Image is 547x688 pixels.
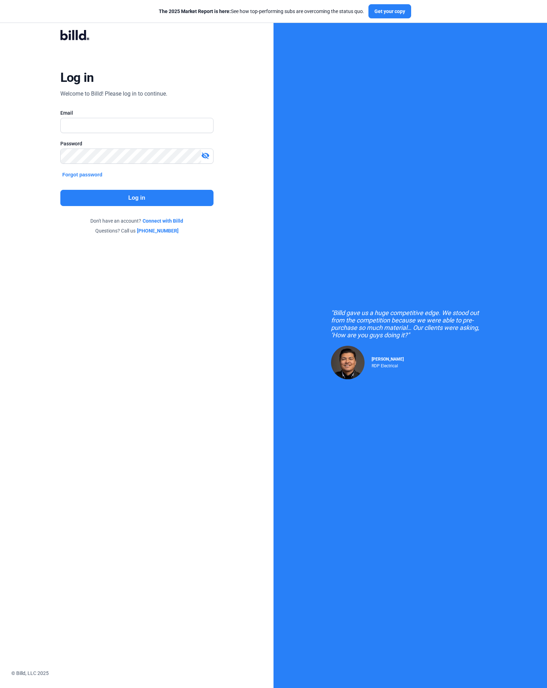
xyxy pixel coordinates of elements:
[368,4,411,18] button: Get your copy
[137,227,179,234] a: [PHONE_NUMBER]
[60,70,94,85] div: Log in
[60,109,214,116] div: Email
[60,190,214,206] button: Log in
[331,346,365,379] img: Raul Pacheco
[372,362,404,368] div: RDP Electrical
[60,217,214,224] div: Don't have an account?
[372,357,404,362] span: [PERSON_NAME]
[60,227,214,234] div: Questions? Call us
[331,309,490,339] div: "Billd gave us a huge competitive edge. We stood out from the competition because we were able to...
[60,171,105,179] button: Forgot password
[201,151,210,160] mat-icon: visibility_off
[159,8,231,14] span: The 2025 Market Report is here:
[143,217,183,224] a: Connect with Billd
[60,140,214,147] div: Password
[60,90,167,98] div: Welcome to Billd! Please log in to continue.
[159,8,364,15] div: See how top-performing subs are overcoming the status quo.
